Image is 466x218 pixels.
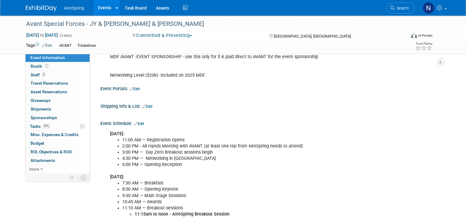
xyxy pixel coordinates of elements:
span: Asset Reservations [30,89,67,94]
li: 11:10 AM — Breakout sessions [122,205,371,217]
div: Event Format [372,32,432,41]
b: 11:15am to noon - AireSpring Breakout Session [135,212,229,217]
div: Event Rating [415,42,432,45]
a: Giveaways [26,96,90,105]
li: 3:00 PM — Day Zero Breakout sessions begin [122,149,371,155]
b: [DATE]: [110,174,124,180]
div: Event Schedule: [100,119,440,127]
span: more [29,167,39,172]
img: Format-Inperson.png [411,33,417,38]
span: to [39,33,45,38]
span: Shipments [30,107,51,111]
li: 6:00 PM — Opening Reception [122,162,371,168]
span: Search [395,6,409,10]
a: Attachments [26,156,90,165]
span: Giveaways [30,98,51,103]
img: ExhibitDay [26,5,57,11]
a: Edit [142,104,152,109]
li: 7:30 AM — Breakfast [122,180,371,186]
span: Budget [30,141,44,146]
span: (3 days) [59,34,72,38]
a: Shipments [26,105,90,113]
a: Staff3 [26,71,90,79]
a: Tasks31% [26,122,90,131]
span: [GEOGRAPHIC_DATA], [GEOGRAPHIC_DATA] [274,34,351,38]
a: Edit [130,87,140,91]
span: Staff [30,72,46,77]
li: 2:00 PM - All Hands Meeting with AVANT (at least one rep from AireSpring needs to attend) [122,143,371,149]
span: AireSpring [64,6,84,10]
li: 4:30 PM — Networking in [GEOGRAPHIC_DATA] [122,155,371,162]
a: Booth [26,62,90,71]
span: 31% [42,124,51,128]
span: Booth not reserved yet [44,64,50,68]
td: Tags [26,42,52,49]
li: 8:50 AM — Opening Keynote [122,186,371,192]
div: AVANT [58,42,73,49]
a: Search [386,3,415,14]
span: [DATE] [DATE] [26,32,58,38]
li: 10:45 AM — Awards [122,199,371,205]
a: Budget [26,139,90,147]
div: Event Portals: [100,84,440,92]
span: Booth [30,64,50,69]
span: ROI, Objectives & ROO [30,149,72,154]
b: [DATE]: [110,131,124,136]
div: Tradeshow [75,42,98,49]
span: Event Information [30,55,65,60]
a: Misc. Expenses & Credits [26,131,90,139]
a: Asset Reservations [26,88,90,96]
span: Sponsorships [30,115,57,120]
td: Personalize Event Tab Strip [67,174,77,182]
div: Shipping Info & List: [100,102,440,110]
span: Tasks [30,124,51,129]
a: Event Information [26,54,90,62]
a: Travel Reservations [26,79,90,87]
img: Natalie Pyron [423,2,434,14]
span: Misc. Expenses & Credits [30,132,79,137]
span: 3 [41,72,46,77]
a: more [26,165,90,173]
a: Sponsorships [26,114,90,122]
a: Edit [134,122,144,126]
li: 11:00 AM — Registration Opens [122,137,371,143]
span: Attachments [30,158,55,163]
div: In-Person [418,33,432,38]
a: Edit [42,43,52,48]
td: Toggle Event Tabs [77,174,90,182]
a: ROI, Objectives & ROO [26,148,90,156]
div: Avant Special Forces - JY & [PERSON_NAME] & [PERSON_NAME] [24,18,398,30]
span: Travel Reservations [30,81,68,86]
li: 9:30 AM — Main Stage Sessions [122,193,371,199]
button: Committed & Presenting [130,32,195,39]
